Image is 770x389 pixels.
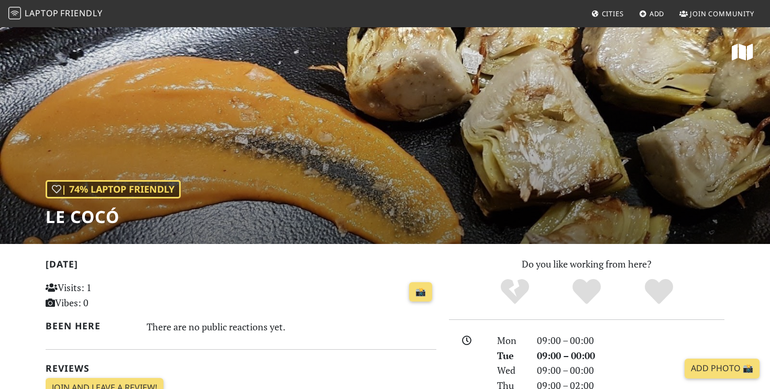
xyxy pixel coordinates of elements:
[491,348,531,363] div: Tue
[650,9,665,18] span: Add
[491,333,531,348] div: Mon
[675,4,758,23] a: Join Community
[46,207,181,227] h1: Le Cocó
[551,277,623,306] div: Yes
[46,280,168,310] p: Visits: 1 Vibes: 0
[602,9,624,18] span: Cities
[690,9,754,18] span: Join Community
[531,333,731,348] div: 09:00 – 00:00
[46,180,181,198] div: | 74% Laptop Friendly
[685,359,760,379] a: Add Photo 📸
[8,7,21,19] img: LaptopFriendly
[46,363,436,374] h2: Reviews
[449,257,724,272] p: Do you like working from here?
[60,7,102,19] span: Friendly
[623,277,695,306] div: Definitely!
[491,363,531,378] div: Wed
[46,320,134,331] h2: Been here
[587,4,628,23] a: Cities
[531,363,731,378] div: 09:00 – 00:00
[409,282,432,302] a: 📸
[8,5,103,23] a: LaptopFriendly LaptopFriendly
[531,348,731,363] div: 09:00 – 00:00
[479,277,551,306] div: No
[147,318,437,335] div: There are no public reactions yet.
[46,259,436,274] h2: [DATE]
[635,4,669,23] a: Add
[25,7,59,19] span: Laptop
